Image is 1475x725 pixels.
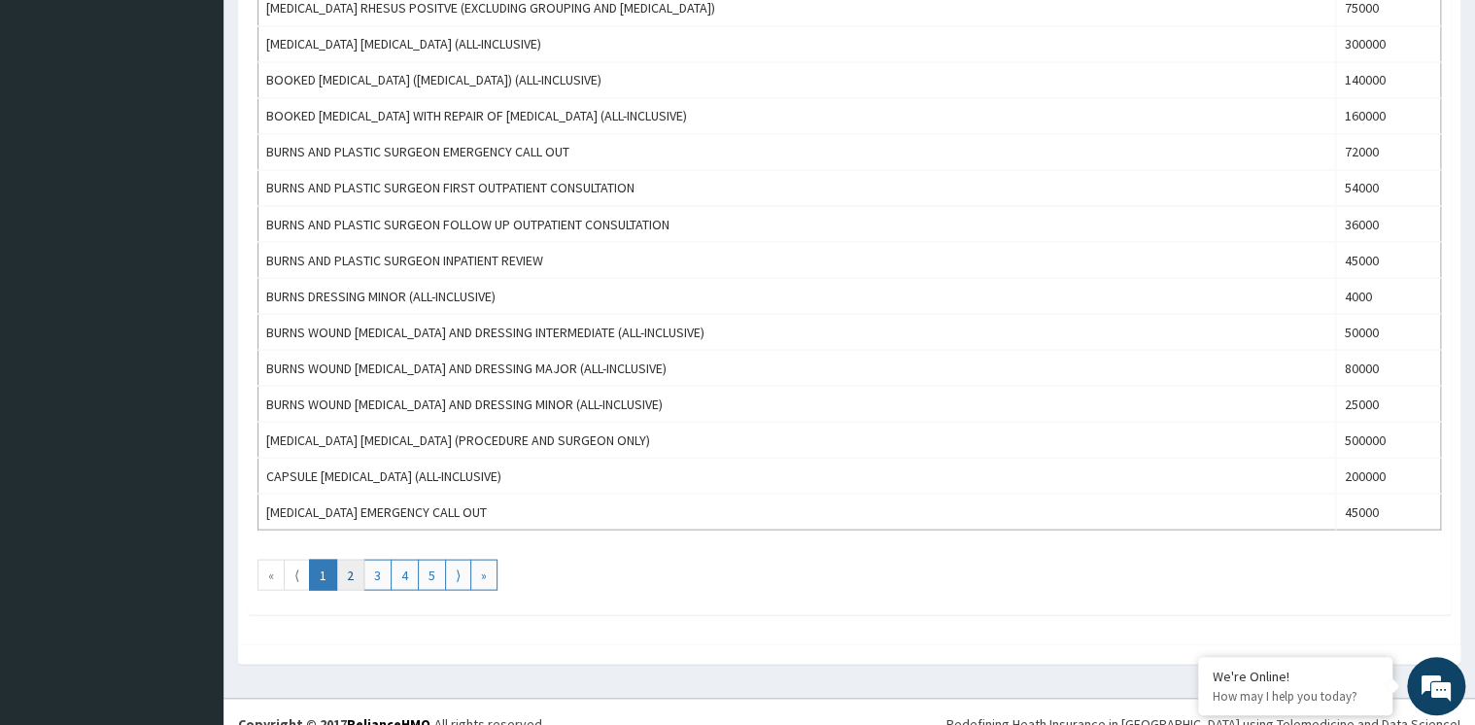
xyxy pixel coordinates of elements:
a: Go to page number 2 [336,559,364,590]
a: Go to page number 3 [363,559,392,590]
a: Go to last page [470,559,497,590]
td: 200000 [1336,458,1441,494]
td: 300000 [1336,26,1441,62]
td: 80000 [1336,350,1441,386]
td: BURNS AND PLASTIC SURGEON EMERGENCY CALL OUT [258,134,1336,170]
a: Go to page number 4 [391,559,419,590]
td: CAPSULE [MEDICAL_DATA] (ALL-INCLUSIVE) [258,458,1336,494]
td: 54000 [1336,170,1441,206]
a: Go to previous page [284,559,310,590]
td: 45000 [1336,494,1441,530]
td: 50000 [1336,314,1441,350]
td: [MEDICAL_DATA] [MEDICAL_DATA] (ALL-INCLUSIVE) [258,26,1336,62]
td: BURNS AND PLASTIC SURGEON FOLLOW UP OUTPATIENT CONSULTATION [258,206,1336,242]
a: Go to page number 5 [418,559,446,590]
td: [MEDICAL_DATA] EMERGENCY CALL OUT [258,494,1336,530]
td: BURNS WOUND [MEDICAL_DATA] AND DRESSING MAJOR (ALL-INCLUSIVE) [258,350,1336,386]
td: BOOKED [MEDICAL_DATA] WITH REPAIR OF [MEDICAL_DATA] (ALL-INCLUSIVE) [258,98,1336,134]
td: BURNS AND PLASTIC SURGEON INPATIENT REVIEW [258,242,1336,278]
div: Minimize live chat window [319,10,365,56]
td: BURNS WOUND [MEDICAL_DATA] AND DRESSING MINOR (ALL-INCLUSIVE) [258,386,1336,422]
td: 72000 [1336,134,1441,170]
td: [MEDICAL_DATA] [MEDICAL_DATA] (PROCEDURE AND SURGEON ONLY) [258,422,1336,458]
td: 160000 [1336,98,1441,134]
td: BURNS DRESSING MINOR (ALL-INCLUSIVE) [258,278,1336,314]
td: 140000 [1336,62,1441,98]
td: BOOKED [MEDICAL_DATA] ([MEDICAL_DATA]) (ALL-INCLUSIVE) [258,62,1336,98]
td: BURNS AND PLASTIC SURGEON FIRST OUTPATIENT CONSULTATION [258,170,1336,206]
div: Chat with us now [101,109,326,134]
a: Go to first page [257,559,285,590]
td: 500000 [1336,422,1441,458]
td: 36000 [1336,206,1441,242]
div: We're Online! [1213,668,1378,685]
td: 4000 [1336,278,1441,314]
p: How may I help you today? [1213,688,1378,705]
span: We're online! [113,230,268,427]
textarea: Type your message and hit 'Enter' [10,502,370,570]
img: d_794563401_company_1708531726252_794563401 [36,97,79,146]
td: 45000 [1336,242,1441,278]
td: 25000 [1336,386,1441,422]
a: Go to page number 1 [309,559,337,590]
a: Go to next page [445,559,471,590]
td: BURNS WOUND [MEDICAL_DATA] AND DRESSING INTERMEDIATE (ALL-INCLUSIVE) [258,314,1336,350]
